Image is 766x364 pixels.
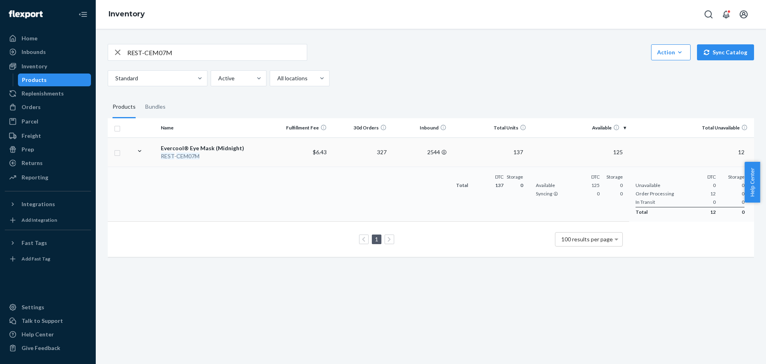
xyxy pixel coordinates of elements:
a: Add Fast Tag [5,253,91,265]
div: Settings [22,303,44,311]
a: Page 1 is your current page [373,236,380,243]
div: DTC [690,173,716,180]
span: 0 [719,190,744,197]
a: Reporting [5,171,91,184]
a: Parcel [5,115,91,128]
div: Storage [719,173,744,180]
span: 125 [579,182,600,189]
span: Total [636,209,687,215]
span: 100 results per page [561,236,613,243]
div: Action [657,48,685,56]
div: - [161,152,267,160]
a: Freight [5,129,91,142]
a: Returns [5,157,91,169]
th: Inbound [390,118,450,137]
a: Products [18,74,91,86]
span: 125 [610,149,626,155]
button: Open notifications [718,6,734,22]
div: Parcel [22,117,38,125]
a: Inventory [5,60,91,73]
span: Available [536,182,576,189]
div: Add Fast Tag [22,255,50,262]
span: 137 [510,149,526,155]
button: Close Navigation [75,6,91,22]
div: Products [22,76,47,84]
div: Prep [22,145,34,153]
div: DTC [579,173,600,180]
span: 12 [690,190,716,197]
span: 12 [690,209,716,215]
th: Name [158,118,270,137]
div: Products [113,96,136,118]
th: Fulfillment Fee [270,118,330,137]
th: Total Unavailable [629,118,754,137]
button: Integrations [5,198,91,211]
span: 137 [489,182,503,189]
a: Prep [5,143,91,156]
button: Fast Tags [5,237,91,249]
td: 327 [330,137,390,167]
div: Talk to Support [22,317,63,325]
span: In Transit [636,199,687,205]
div: Freight [22,132,41,140]
div: Replenishments [22,90,64,97]
span: 0 [603,182,623,189]
a: Add Integration [5,214,91,227]
th: Total Units [450,118,529,137]
div: Inbounds [22,48,46,56]
th: 30d Orders [330,118,390,137]
div: Reporting [22,173,48,181]
div: Inventory [22,62,47,70]
span: 0 [579,190,600,197]
div: Storage [507,173,523,180]
button: Open account menu [736,6,752,22]
span: 0 [690,199,716,205]
div: Returns [22,159,43,167]
a: Inbounds [5,46,91,58]
span: 0 [719,209,744,215]
span: Unavailable [636,182,687,189]
button: Help Center [744,162,760,203]
a: Help Center [5,328,91,341]
em: REST [161,153,174,159]
div: Give Feedback [22,344,60,352]
span: Syncing [536,190,576,197]
span: Total [456,182,486,189]
div: Fast Tags [22,239,47,247]
a: Home [5,32,91,45]
span: Order Processing [636,190,687,197]
a: Talk to Support [5,314,91,327]
span: 0 [507,182,523,189]
a: Settings [5,301,91,314]
div: Evercool® Eye Mask (Midnight) [161,144,267,152]
button: Open Search Box [701,6,717,22]
a: Replenishments [5,87,91,100]
td: 2544 [390,137,450,167]
div: Home [22,34,38,42]
div: Bundles [145,96,166,118]
span: 0 [719,199,744,205]
button: Sync Catalog [697,44,754,60]
span: $6.43 [313,149,327,155]
div: Help Center [22,330,54,338]
div: Integrations [22,200,55,208]
div: DTC [489,173,503,180]
a: Orders [5,101,91,113]
span: 0 [603,190,623,197]
div: Storage [603,173,623,180]
div: Orders [22,103,41,111]
button: Action [651,44,691,60]
input: Search inventory by name or sku [127,44,307,60]
div: Add Integration [22,217,57,223]
a: Inventory [109,10,145,18]
img: Flexport logo [9,10,43,18]
span: 0 [719,182,744,189]
em: CEM07M [176,153,199,159]
button: Give Feedback [5,342,91,354]
span: 0 [690,182,716,189]
th: Available [529,118,629,137]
